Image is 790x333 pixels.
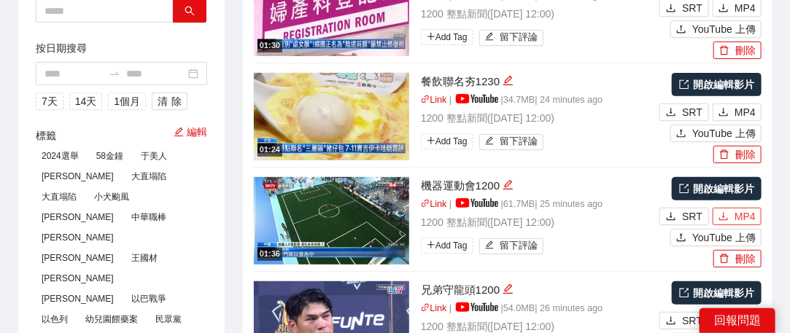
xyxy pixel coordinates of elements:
span: YouTube 上傳 [692,21,756,37]
span: edit [503,283,514,294]
span: 2024選舉 [36,148,85,164]
div: 01:30 [257,39,282,52]
p: | | 34.7 MB | 24 minutes ago [421,93,656,108]
span: delete [719,45,729,57]
span: [PERSON_NAME] [36,270,120,286]
span: download [719,211,729,223]
span: 14 [75,93,87,109]
span: to [109,68,120,79]
p: | | 54.0 MB | 26 minutes ago [421,302,656,316]
button: edit留下評論 [479,134,544,150]
button: delete刪除 [713,146,762,163]
span: upload [676,232,686,244]
span: 民眾黨 [150,311,187,327]
button: downloadSRT [659,312,709,329]
span: MP4 [735,104,756,120]
span: 以色列 [36,311,74,327]
span: edit [485,240,495,251]
span: plus [427,240,435,249]
span: SRT [682,313,702,329]
button: edit留下評論 [479,238,544,254]
div: 機器運動會1200 [421,177,656,195]
span: Add Tag [421,29,473,45]
p: | | 61.7 MB | 25 minutes ago [421,197,656,212]
button: downloadSRT [659,208,709,225]
span: plus [427,136,435,145]
button: uploadYouTube 上傳 [670,125,762,142]
span: [PERSON_NAME] [36,291,120,307]
p: 1200 整點新聞 ( [DATE] 12:00 ) [421,214,656,230]
div: 編輯 [503,281,514,299]
button: 清除 [152,93,187,110]
span: export [679,288,689,298]
div: 01:36 [257,248,282,260]
span: download [666,107,676,119]
button: delete刪除 [713,250,762,267]
span: plus [427,32,435,41]
span: 以巴戰爭 [125,291,172,307]
a: 編輯 [174,126,207,138]
span: YouTube 上傳 [692,230,756,246]
span: 大直塌陷 [36,189,82,205]
span: upload [676,128,686,140]
p: 1200 整點新聞 ( [DATE] 12:00 ) [421,110,656,126]
button: downloadMP4 [713,103,762,121]
button: delete刪除 [713,42,762,59]
span: [PERSON_NAME] [36,230,120,246]
span: 小犬颱風 [88,189,135,205]
span: download [719,3,729,15]
span: 中華職棒 [125,209,172,225]
div: 編輯 [503,177,514,195]
span: swap-right [109,68,120,79]
button: downloadSRT [659,103,709,121]
span: edit [485,136,495,147]
span: [PERSON_NAME] [36,250,120,266]
span: edit [503,179,514,190]
button: uploadYouTube 上傳 [670,229,762,246]
span: Add Tag [421,238,473,254]
button: uploadYouTube 上傳 [670,20,762,38]
span: [PERSON_NAME] [36,168,120,184]
img: yt_logo_rgb_light.a676ea31.png [456,94,498,103]
span: edit [174,127,184,137]
span: SRT [682,104,702,120]
span: 王國材 [125,250,163,266]
button: downloadMP4 [713,208,762,225]
div: 編輯 [503,73,514,90]
button: 14天 [69,93,103,110]
img: 6ccafb22-8b89-40ed-8f32-4414a82afa4e.jpg [254,73,409,160]
button: 1個月 [108,93,146,110]
span: upload [676,24,686,36]
span: Add Tag [421,133,473,149]
label: 按日期搜尋 [36,40,87,56]
span: download [666,3,676,15]
span: 7 [42,93,47,109]
span: [PERSON_NAME] [36,209,120,225]
button: 7天 [36,93,63,110]
span: delete [719,254,729,265]
a: 開啟編輯影片 [672,281,762,305]
span: edit [485,32,495,43]
a: 開啟編輯影片 [672,177,762,200]
div: 兄弟守龍頭1200 [421,281,656,299]
div: 01:24 [257,144,282,156]
a: 開啟編輯影片 [672,73,762,96]
span: download [719,107,729,119]
span: delete [719,149,729,161]
span: download [666,316,676,327]
span: download [666,211,676,223]
span: link [421,199,430,208]
span: 于美人 [135,148,173,164]
a: linkLink [421,303,447,313]
a: linkLink [421,199,447,209]
span: export [679,79,689,90]
span: edit [503,75,514,86]
span: link [421,303,430,313]
span: SRT [682,208,702,224]
span: 58金鐘 [90,148,129,164]
span: 幼兒園餵藥案 [80,311,144,327]
span: search [185,6,195,17]
span: MP4 [735,208,756,224]
button: edit留下評論 [479,30,544,46]
p: 1200 整點新聞 ( [DATE] 12:00 ) [421,6,656,22]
